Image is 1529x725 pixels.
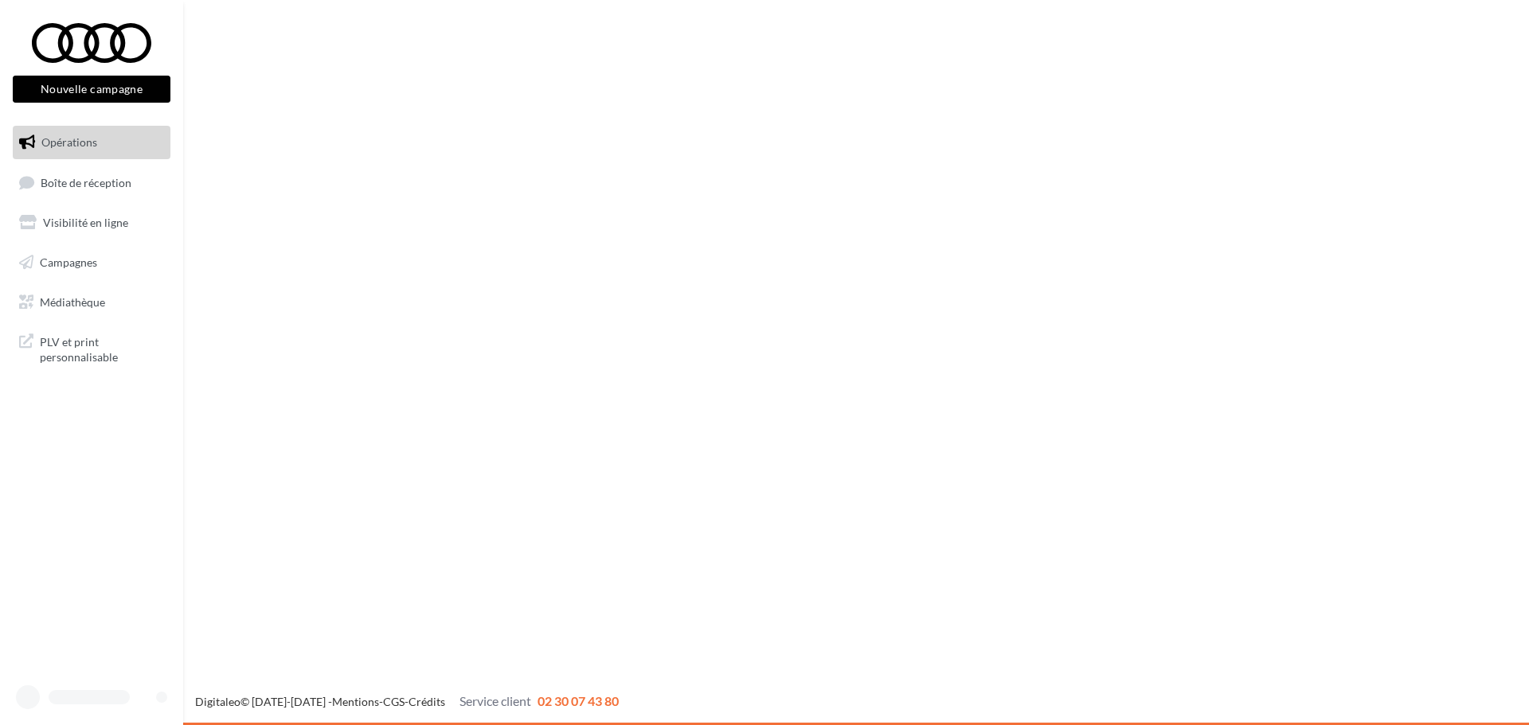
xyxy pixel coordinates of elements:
a: CGS [383,695,405,708]
span: PLV et print personnalisable [40,331,164,365]
span: Service client [459,693,531,708]
button: Nouvelle campagne [13,76,170,103]
a: Digitaleo [195,695,240,708]
a: Médiathèque [10,286,174,319]
a: Opérations [10,126,174,159]
a: Crédits [409,695,445,708]
a: Boîte de réception [10,166,174,200]
span: Campagnes [40,255,97,269]
a: Campagnes [10,246,174,279]
span: Visibilité en ligne [43,216,128,229]
span: Opérations [41,135,97,149]
a: PLV et print personnalisable [10,325,174,372]
a: Mentions [332,695,379,708]
span: Boîte de réception [41,175,131,189]
span: Médiathèque [40,294,105,308]
a: Visibilité en ligne [10,206,174,240]
span: 02 30 07 43 80 [538,693,619,708]
span: © [DATE]-[DATE] - - - [195,695,619,708]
